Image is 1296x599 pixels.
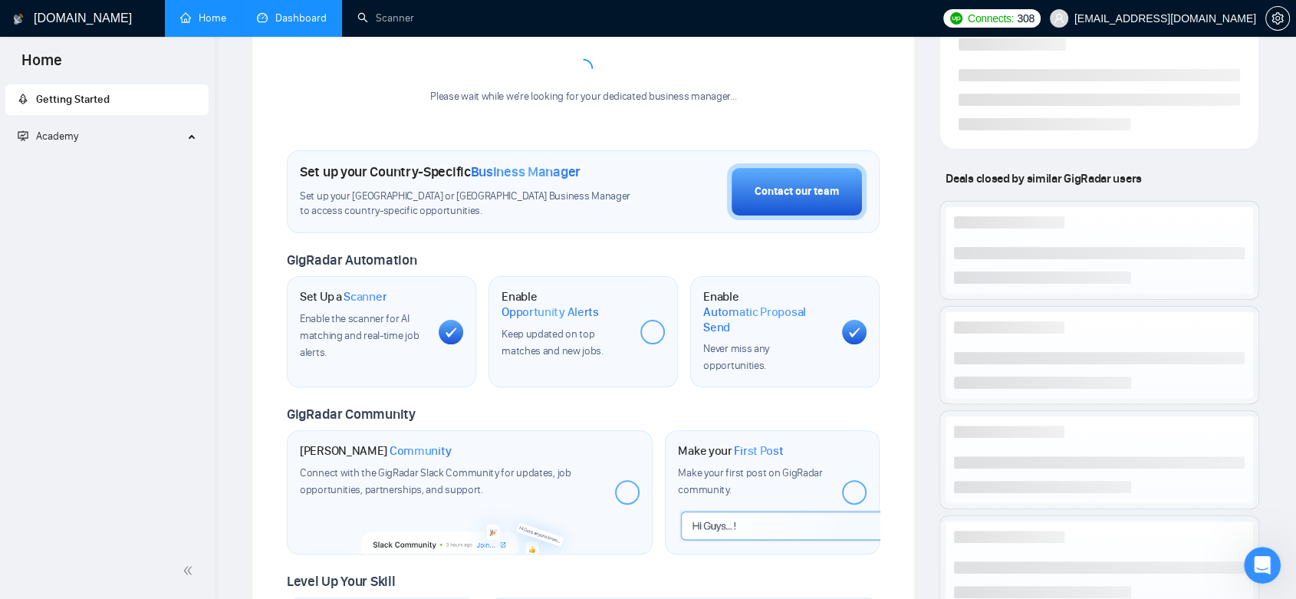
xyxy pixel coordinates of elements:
span: Business Manager [471,163,581,180]
span: Academy [36,130,78,143]
span: Level Up Your Skill [287,573,395,590]
span: Home [9,49,74,81]
span: Scanner [344,289,386,304]
iframe: Intercom live chat [1244,547,1281,584]
a: dashboardDashboard [257,12,327,25]
button: setting [1265,6,1290,31]
span: double-left [183,563,198,578]
h1: Enable [502,289,628,319]
span: Never miss any opportunities. [703,342,769,372]
span: Getting Started [36,93,110,106]
span: Connects: [968,10,1014,27]
h1: Set up your Country-Specific [300,163,581,180]
span: Make your first post on GigRadar community. [678,466,822,496]
span: Community [390,443,452,459]
span: GigRadar Automation [287,252,416,268]
span: rocket [18,94,28,104]
span: 308 [1017,10,1034,27]
h1: Set Up a [300,289,386,304]
h1: [PERSON_NAME] [300,443,452,459]
div: Please wait while we're looking for your dedicated business manager... [421,90,745,104]
span: Set up your [GEOGRAPHIC_DATA] or [GEOGRAPHIC_DATA] Business Manager to access country-specific op... [300,189,640,219]
span: fund-projection-screen [18,130,28,141]
span: First Post [734,443,783,459]
h1: Make your [678,443,783,459]
a: searchScanner [357,12,414,25]
li: Getting Started [5,84,209,115]
span: Academy [18,130,78,143]
span: Enable the scanner for AI matching and real-time job alerts. [300,312,419,359]
div: Contact our team [755,183,839,200]
span: Connect with the GigRadar Slack Community for updates, job opportunities, partnerships, and support. [300,466,571,496]
span: Automatic Proposal Send [703,304,830,334]
span: Opportunity Alerts [502,304,599,320]
img: slackcommunity-bg.png [361,502,580,554]
span: Keep updated on top matches and new jobs. [502,327,604,357]
img: logo [13,7,24,31]
span: Deals closed by similar GigRadar users [939,165,1147,192]
span: setting [1266,12,1289,25]
button: Contact our team [727,163,867,220]
span: loading [571,56,597,82]
a: homeHome [180,12,226,25]
h1: Enable [703,289,830,334]
img: upwork-logo.png [950,12,962,25]
span: user [1054,13,1064,24]
span: GigRadar Community [287,406,416,423]
a: setting [1265,12,1290,25]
